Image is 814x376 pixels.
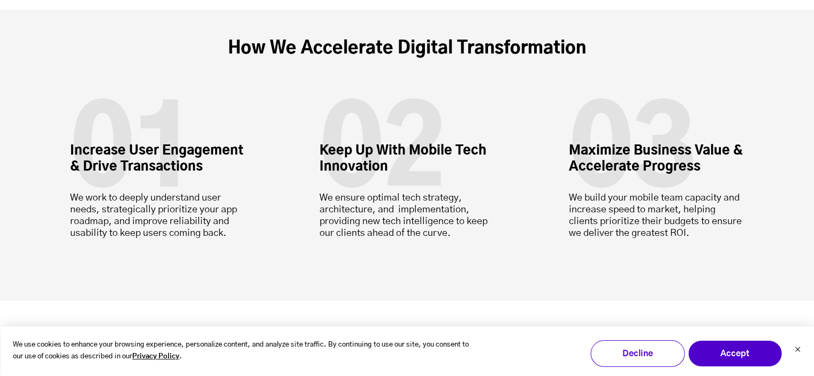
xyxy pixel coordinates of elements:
[794,345,801,356] button: Dismiss cookie banner
[70,87,195,220] div: 1
[70,100,133,207] span: 0
[13,339,476,364] p: We use cookies to enhance your browsing experience, personalize content, and analyze site traffic...
[569,100,632,207] span: 0
[590,340,684,367] button: Decline
[688,340,782,367] button: Accept
[319,100,382,207] span: 0
[63,37,751,59] h2: How We Accelerate Digital Transformation
[132,351,179,363] a: Privacy Policy
[569,87,694,220] div: 3
[319,87,445,220] div: 2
